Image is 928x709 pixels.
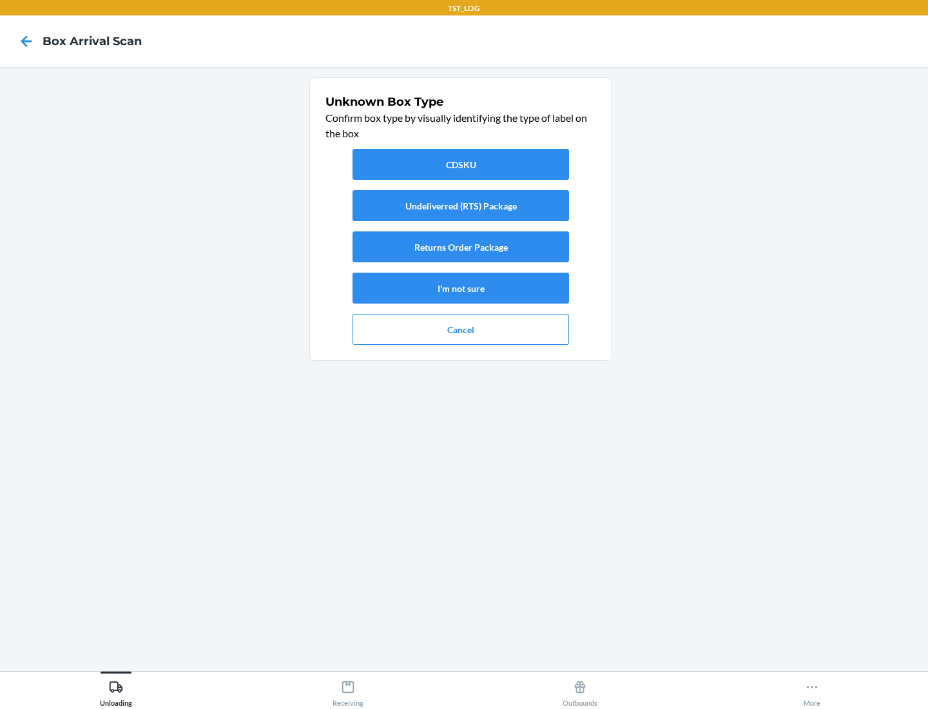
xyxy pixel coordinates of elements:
[353,273,569,304] button: I'm not sure
[325,93,596,110] h1: Unknown Box Type
[353,314,569,345] button: Cancel
[100,675,132,707] div: Unloading
[464,672,696,707] button: Outbounds
[333,675,363,707] div: Receiving
[696,672,928,707] button: More
[448,3,480,14] p: TST_LOG
[325,110,596,141] p: Confirm box type by visually identifying the type of label on the box
[353,149,569,180] button: CDSKU
[353,190,569,221] button: Undeliverred (RTS) Package
[232,672,464,707] button: Receiving
[804,675,820,707] div: More
[43,33,142,50] h4: Box Arrival Scan
[353,231,569,262] button: Returns Order Package
[563,675,597,707] div: Outbounds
